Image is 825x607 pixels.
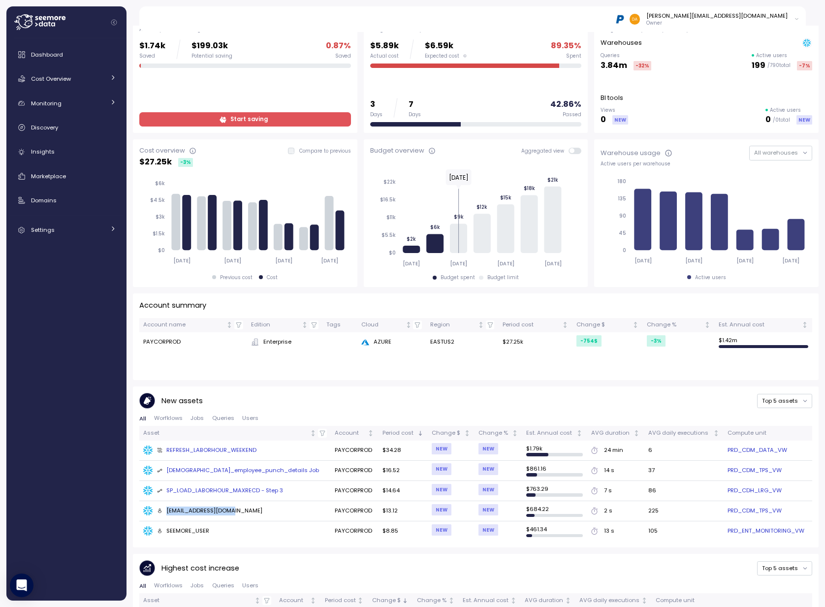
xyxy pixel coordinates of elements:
[550,98,581,111] p: 42.86 %
[756,52,787,59] p: Active users
[230,113,268,126] span: Start saving
[10,142,123,162] a: Insights
[31,196,57,204] span: Domains
[143,446,327,455] a: REFRESH_LABORHOUR_WEEKEND
[139,426,331,440] th: AssetNot sorted
[153,230,165,237] tspan: $1.5k
[381,232,396,238] tspan: $5.5k
[478,443,498,454] div: NEW
[403,260,420,267] tspan: [DATE]
[499,318,573,332] th: Period costNot sorted
[523,185,535,192] tspan: $18k
[361,320,403,329] div: Cloud
[370,39,399,53] p: $5.89k
[325,596,356,605] div: Period cost
[801,321,808,328] div: Not sorted
[326,39,351,53] p: 0.87 %
[728,429,808,438] div: Compute unit
[31,124,58,131] span: Discovery
[331,481,378,501] td: PAYCORPROD
[402,597,409,604] div: Sorted descending
[526,429,574,438] div: Est. Annual cost
[10,118,123,137] a: Discovery
[143,596,253,605] div: Asset
[587,426,644,440] th: AVG durationNot sorted
[191,53,232,60] div: Potential saving
[704,321,711,328] div: Not sorted
[522,461,587,481] td: $ 861.16
[10,220,123,240] a: Settings
[251,320,300,329] div: Edition
[10,191,123,210] a: Domains
[604,507,612,515] div: 2 s
[310,430,317,437] div: Not sorted
[623,247,627,254] tspan: 0
[157,527,210,536] div: SEEMORE_USER
[478,484,498,495] div: NEW
[601,59,627,72] p: 3.84m
[641,597,648,604] div: Not sorted
[370,111,382,118] div: Days
[566,53,581,60] div: Spent
[143,486,327,496] a: SP_LOAD_LABORHOUR_MAXRECD - Step 3
[757,561,812,575] button: Top 5 assets
[441,274,475,281] div: Budget spent
[719,320,800,329] div: Est. Annual cost
[405,321,412,328] div: Not sorted
[562,321,569,328] div: Not sorted
[686,257,703,264] tspan: [DATE]
[380,196,396,203] tspan: $16.5k
[522,481,587,501] td: $ 763.29
[10,45,123,64] a: Dashboard
[361,338,422,347] div: AZURE
[430,320,476,329] div: Region
[139,332,247,352] td: PAYCORPROD
[276,257,293,264] tspan: [DATE]
[511,430,518,437] div: Not sorted
[618,195,627,202] tspan: 135
[521,148,569,154] span: Aggregated view
[477,321,484,328] div: Not sorted
[522,441,587,461] td: $ 1.79k
[310,597,317,604] div: Not sorted
[407,236,416,242] tspan: $2k
[331,521,378,541] td: PAYCORPROD
[226,321,233,328] div: Not sorted
[389,250,396,256] tspan: $0
[321,257,339,264] tspan: [DATE]
[157,466,319,475] div: [DEMOGRAPHIC_DATA]_employee_punch_details Job
[143,320,224,329] div: Account name
[432,463,451,475] div: NEW
[757,394,812,408] button: Top 5 assets
[190,415,204,421] span: Jobs
[432,484,451,495] div: NEW
[476,204,487,210] tspan: $12k
[428,426,475,440] th: Change $Not sorted
[31,172,66,180] span: Marketplace
[604,486,612,495] div: 7 s
[157,446,257,455] div: REFRESH_LABORHOUR_WEEKEND
[576,335,602,347] div: -754 $
[417,596,446,605] div: Change %
[647,320,702,329] div: Change %
[796,115,812,125] div: NEW
[379,501,428,521] td: $13.12
[254,597,261,604] div: Not sorted
[497,260,514,267] tspan: [DATE]
[522,501,587,521] td: $ 684.22
[417,430,424,437] div: Sorted descending
[448,173,468,182] text: [DATE]
[409,111,421,118] div: Days
[644,426,724,440] th: AVG daily executionsNot sorted
[604,527,614,536] div: 13 s
[139,583,146,589] span: All
[463,596,508,605] div: Est. Annual cost
[161,563,239,574] p: Highest cost increase
[247,318,322,332] th: EditionNot sorted
[267,274,278,281] div: Cost
[426,318,498,332] th: RegionNot sorted
[604,466,614,475] div: 14 s
[372,596,401,605] div: Change $
[178,158,193,167] div: -3 %
[212,583,234,588] span: Queries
